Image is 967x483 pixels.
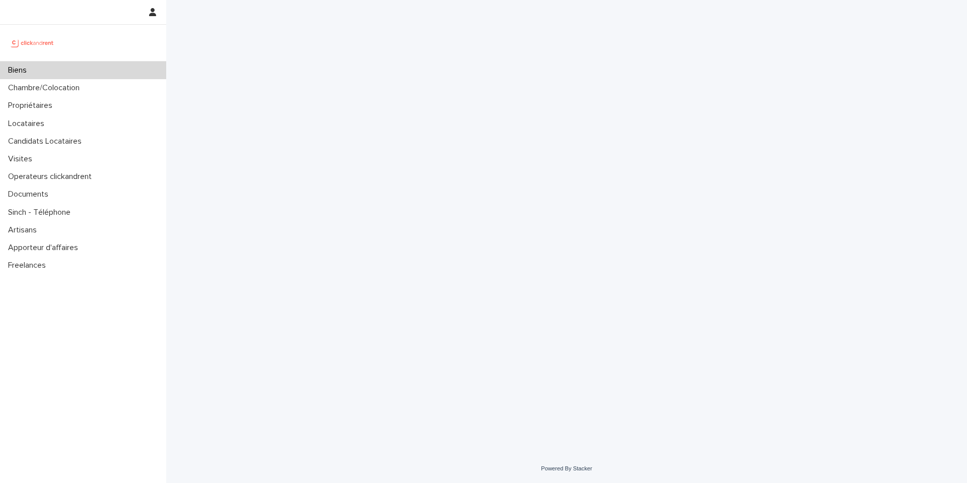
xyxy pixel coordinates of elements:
p: Propriétaires [4,101,60,110]
img: UCB0brd3T0yccxBKYDjQ [8,33,57,53]
p: Apporteur d'affaires [4,243,86,253]
p: Candidats Locataires [4,137,90,146]
p: Chambre/Colocation [4,83,88,93]
p: Artisans [4,225,45,235]
p: Locataires [4,119,52,129]
p: Sinch - Téléphone [4,208,79,217]
p: Documents [4,190,56,199]
p: Visites [4,154,40,164]
a: Powered By Stacker [541,465,592,471]
p: Operateurs clickandrent [4,172,100,182]
p: Biens [4,66,35,75]
p: Freelances [4,261,54,270]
